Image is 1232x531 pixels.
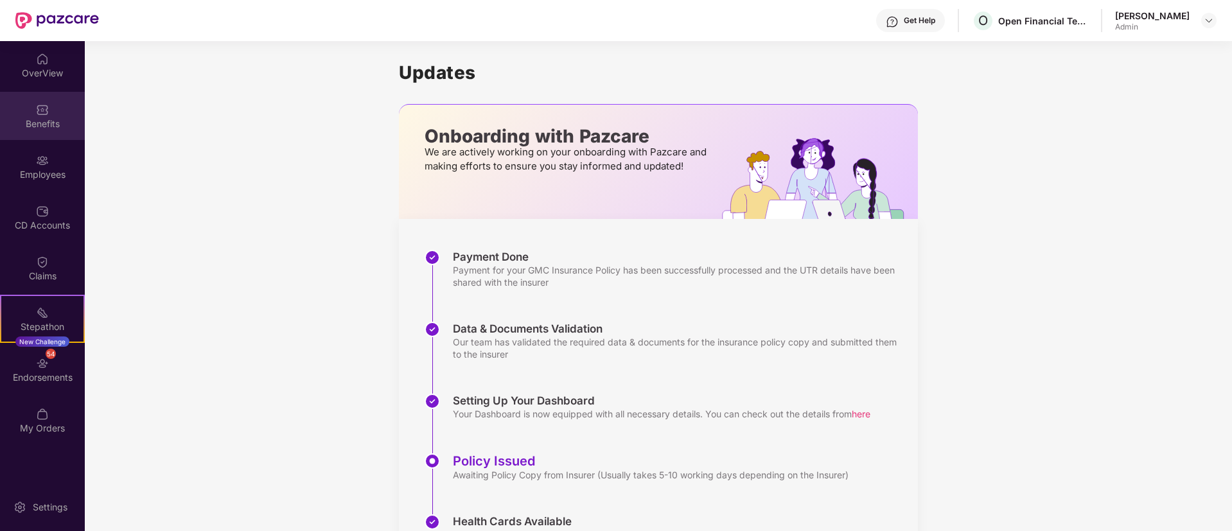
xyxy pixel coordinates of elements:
img: svg+xml;base64,PHN2ZyBpZD0iU3RlcC1Eb25lLTMyeDMyIiB4bWxucz0iaHR0cDovL3d3dy53My5vcmcvMjAwMC9zdmciIH... [425,322,440,337]
img: hrOnboarding [722,138,918,219]
img: svg+xml;base64,PHN2ZyBpZD0iU3RlcC1BY3RpdmUtMzJ4MzIiIHhtbG5zPSJodHRwOi8vd3d3LnczLm9yZy8yMDAwL3N2Zy... [425,453,440,469]
div: Payment Done [453,250,905,264]
div: 54 [46,349,56,359]
img: svg+xml;base64,PHN2ZyBpZD0iQ2xhaW0iIHhtbG5zPSJodHRwOi8vd3d3LnczLm9yZy8yMDAwL3N2ZyIgd2lkdGg9IjIwIi... [36,256,49,268]
img: svg+xml;base64,PHN2ZyBpZD0iSG9tZSIgeG1sbnM9Imh0dHA6Ly93d3cudzMub3JnLzIwMDAvc3ZnIiB3aWR0aD0iMjAiIG... [36,53,49,65]
img: svg+xml;base64,PHN2ZyBpZD0iU3RlcC1Eb25lLTMyeDMyIiB4bWxucz0iaHR0cDovL3d3dy53My5vcmcvMjAwMC9zdmciIH... [425,514,440,530]
span: here [852,408,870,419]
div: Data & Documents Validation [453,322,905,336]
img: svg+xml;base64,PHN2ZyBpZD0iTXlfT3JkZXJzIiBkYXRhLW5hbWU9Ik15IE9yZGVycyIgeG1sbnM9Imh0dHA6Ly93d3cudz... [36,408,49,421]
div: Stepathon [1,320,84,333]
div: Open Financial Technologies Private Limited [998,15,1088,27]
div: Settings [29,501,71,514]
div: [PERSON_NAME] [1115,10,1190,22]
img: svg+xml;base64,PHN2ZyBpZD0iSGVscC0zMngzMiIgeG1sbnM9Imh0dHA6Ly93d3cudzMub3JnLzIwMDAvc3ZnIiB3aWR0aD... [886,15,899,28]
img: svg+xml;base64,PHN2ZyBpZD0iRW5kb3JzZW1lbnRzIiB4bWxucz0iaHR0cDovL3d3dy53My5vcmcvMjAwMC9zdmciIHdpZH... [36,357,49,370]
div: Setting Up Your Dashboard [453,394,870,408]
h1: Updates [399,62,918,83]
div: Health Cards Available [453,514,905,528]
img: svg+xml;base64,PHN2ZyBpZD0iRW1wbG95ZWVzIiB4bWxucz0iaHR0cDovL3d3dy53My5vcmcvMjAwMC9zdmciIHdpZHRoPS... [36,154,49,167]
img: svg+xml;base64,PHN2ZyBpZD0iU2V0dGluZy0yMHgyMCIgeG1sbnM9Imh0dHA6Ly93d3cudzMub3JnLzIwMDAvc3ZnIiB3aW... [13,501,26,514]
div: New Challenge [15,336,69,347]
img: svg+xml;base64,PHN2ZyBpZD0iRHJvcGRvd24tMzJ4MzIiIHhtbG5zPSJodHRwOi8vd3d3LnczLm9yZy8yMDAwL3N2ZyIgd2... [1204,15,1214,26]
span: O [978,13,988,28]
p: Onboarding with Pazcare [425,130,710,142]
div: Awaiting Policy Copy from Insurer (Usually takes 5-10 working days depending on the Insurer) [453,469,849,481]
img: svg+xml;base64,PHN2ZyBpZD0iU3RlcC1Eb25lLTMyeDMyIiB4bWxucz0iaHR0cDovL3d3dy53My5vcmcvMjAwMC9zdmciIH... [425,394,440,409]
div: Payment for your GMC Insurance Policy has been successfully processed and the UTR details have be... [453,264,905,288]
div: Our team has validated the required data & documents for the insurance policy copy and submitted ... [453,336,905,360]
div: Policy Issued [453,453,849,469]
div: Admin [1115,22,1190,32]
img: svg+xml;base64,PHN2ZyBpZD0iQ0RfQWNjb3VudHMiIGRhdGEtbmFtZT0iQ0QgQWNjb3VudHMiIHhtbG5zPSJodHRwOi8vd3... [36,205,49,218]
img: svg+xml;base64,PHN2ZyBpZD0iU3RlcC1Eb25lLTMyeDMyIiB4bWxucz0iaHR0cDovL3d3dy53My5vcmcvMjAwMC9zdmciIH... [425,250,440,265]
img: svg+xml;base64,PHN2ZyBpZD0iQmVuZWZpdHMiIHhtbG5zPSJodHRwOi8vd3d3LnczLm9yZy8yMDAwL3N2ZyIgd2lkdGg9Ij... [36,103,49,116]
p: We are actively working on your onboarding with Pazcare and making efforts to ensure you stay inf... [425,145,710,173]
img: New Pazcare Logo [15,12,99,29]
div: Get Help [904,15,935,26]
img: svg+xml;base64,PHN2ZyB4bWxucz0iaHR0cDovL3d3dy53My5vcmcvMjAwMC9zdmciIHdpZHRoPSIyMSIgaGVpZ2h0PSIyMC... [36,306,49,319]
div: Your Dashboard is now equipped with all necessary details. You can check out the details from [453,408,870,420]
